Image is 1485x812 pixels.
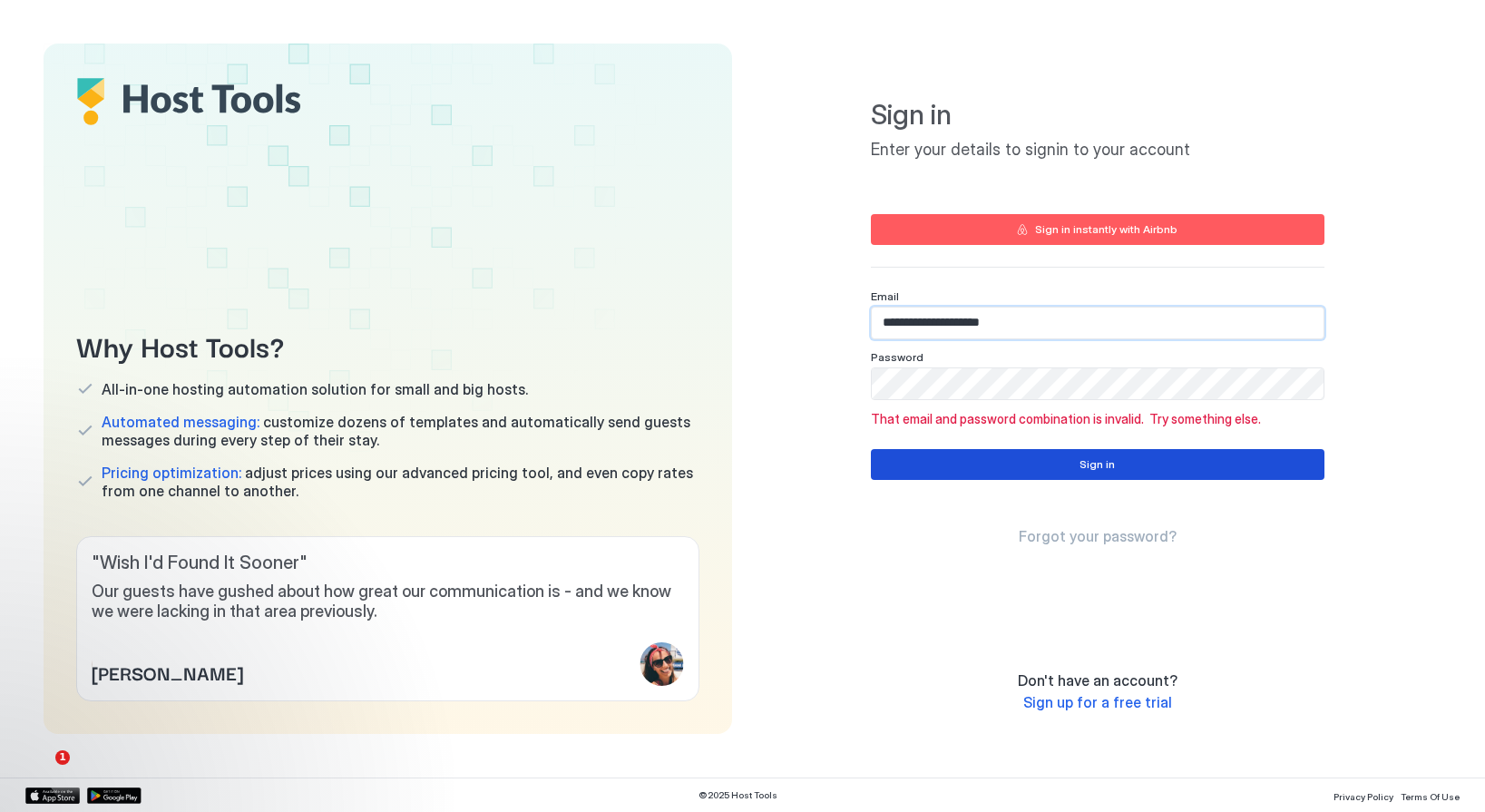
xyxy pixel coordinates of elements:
[871,98,1324,132] span: Sign in
[1401,791,1460,802] span: Terms Of Use
[1023,693,1172,711] span: Sign up for a free trial
[871,214,1324,245] button: Sign in instantly with Airbnb
[1019,527,1177,546] a: Forgot your password?
[871,411,1324,427] span: That email and password combination is invalid. Try something else.
[1401,786,1460,805] a: Terms Of Use
[102,380,528,398] span: All-in-one hosting automation solution for small and big hosts.
[92,582,684,622] span: Our guests have gushed about how great our communication is - and we know we were lacking in that...
[102,413,259,431] span: Automated messaging:
[87,788,142,804] a: Google Play Store
[871,449,1324,480] button: Sign in
[25,788,80,804] a: App Store
[1018,671,1177,690] span: Don't have an account?
[872,368,1324,399] input: Input Field
[18,750,62,794] iframe: Intercom live chat
[92,552,684,574] span: " Wish I'd Found It Sooner "
[1334,791,1393,802] span: Privacy Policy
[1035,221,1177,238] div: Sign in instantly with Airbnb
[14,636,376,763] iframe: Intercom notifications message
[102,464,241,482] span: Pricing optimization:
[1023,693,1172,712] a: Sign up for a free trial
[871,289,899,303] span: Email
[699,789,777,801] span: © 2025 Host Tools
[102,464,699,500] span: adjust prices using our advanced pricing tool, and even copy rates from one channel to another.
[1334,786,1393,805] a: Privacy Policy
[76,325,699,366] span: Why Host Tools?
[872,308,1324,338] input: Input Field
[102,413,699,449] span: customize dozens of templates and automatically send guests messages during every step of their s...
[1019,527,1177,545] span: Forgot your password?
[1080,456,1115,473] div: Sign in
[640,642,684,686] div: profile
[55,750,70,765] span: 1
[871,140,1324,161] span: Enter your details to signin to your account
[871,350,923,364] span: Password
